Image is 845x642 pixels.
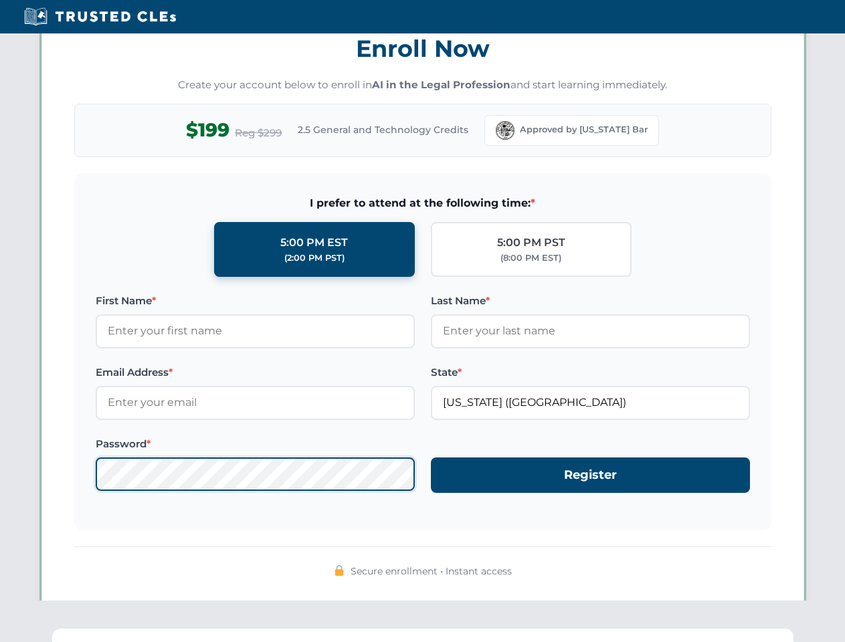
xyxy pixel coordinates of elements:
[96,386,415,419] input: Enter your email
[74,27,771,70] h3: Enroll Now
[372,78,510,91] strong: AI in the Legal Profession
[186,115,229,145] span: $199
[96,436,415,452] label: Password
[496,121,514,140] img: Florida Bar
[334,565,345,576] img: 🔒
[284,251,345,265] div: (2:00 PM PST)
[298,122,468,137] span: 2.5 General and Technology Credits
[431,293,750,309] label: Last Name
[351,564,512,578] span: Secure enrollment • Instant access
[235,125,282,141] span: Reg $299
[20,7,180,27] img: Trusted CLEs
[497,234,565,251] div: 5:00 PM PST
[96,293,415,309] label: First Name
[280,234,348,251] div: 5:00 PM EST
[431,314,750,348] input: Enter your last name
[500,251,561,265] div: (8:00 PM EST)
[96,364,415,381] label: Email Address
[431,386,750,419] input: Florida (FL)
[96,195,750,212] span: I prefer to attend at the following time:
[431,457,750,493] button: Register
[96,314,415,348] input: Enter your first name
[74,78,771,93] p: Create your account below to enroll in and start learning immediately.
[431,364,750,381] label: State
[520,123,648,136] span: Approved by [US_STATE] Bar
